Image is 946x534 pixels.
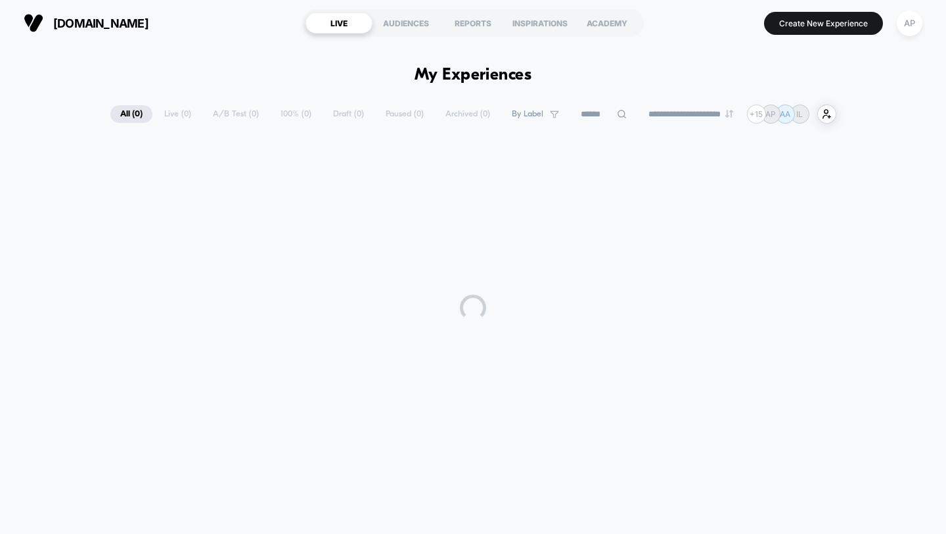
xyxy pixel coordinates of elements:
div: ACADEMY [574,12,641,34]
img: Visually logo [24,13,43,33]
p: AP [765,109,776,119]
p: AA [780,109,790,119]
img: end [725,110,733,118]
button: AP [893,10,926,37]
p: IL [796,109,803,119]
span: All ( 0 ) [110,105,152,123]
div: AP [897,11,922,36]
div: AUDIENCES [372,12,439,34]
button: [DOMAIN_NAME] [20,12,152,34]
span: [DOMAIN_NAME] [53,16,148,30]
div: LIVE [305,12,372,34]
span: By Label [512,109,543,119]
button: Create New Experience [764,12,883,35]
div: + 15 [747,105,766,124]
h1: My Experiences [415,66,532,85]
div: REPORTS [439,12,507,34]
div: INSPIRATIONS [507,12,574,34]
